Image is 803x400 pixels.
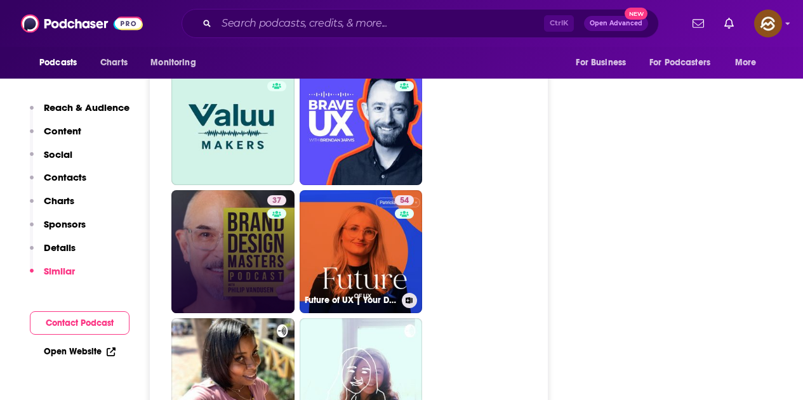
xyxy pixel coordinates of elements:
[576,54,626,72] span: For Business
[44,195,74,207] p: Charts
[171,63,295,186] a: 23
[92,51,135,75] a: Charts
[400,195,409,207] span: 54
[272,195,281,207] span: 37
[754,10,782,37] button: Show profile menu
[39,54,77,72] span: Podcasts
[44,171,86,183] p: Contacts
[30,311,129,335] button: Contact Podcast
[567,51,642,75] button: open menu
[30,218,86,242] button: Sponsors
[44,265,75,277] p: Similar
[300,63,423,186] a: 47
[641,51,729,75] button: open menu
[30,242,76,265] button: Details
[171,190,295,313] a: 37
[687,13,709,34] a: Show notifications dropdown
[719,13,739,34] a: Show notifications dropdown
[100,54,128,72] span: Charts
[182,9,659,38] div: Search podcasts, credits, & more...
[754,10,782,37] img: User Profile
[216,13,544,34] input: Search podcasts, credits, & more...
[544,15,574,32] span: Ctrl K
[44,346,116,357] a: Open Website
[300,190,423,313] a: 54Future of UX | Your Design, Tech and User Experience Podcast | AI Design
[44,125,81,137] p: Content
[30,101,129,125] button: Reach & Audience
[30,195,74,218] button: Charts
[44,101,129,113] p: Reach & Audience
[305,295,397,306] h3: Future of UX | Your Design, Tech and User Experience Podcast | AI Design
[30,171,86,195] button: Contacts
[44,242,76,254] p: Details
[30,51,93,75] button: open menu
[150,54,196,72] span: Monitoring
[584,16,648,31] button: Open AdvancedNew
[30,265,75,288] button: Similar
[44,148,72,160] p: Social
[754,10,782,37] span: Logged in as hey85204
[735,54,757,72] span: More
[44,218,86,230] p: Sponsors
[30,148,72,172] button: Social
[395,195,414,205] a: 54
[267,195,286,205] a: 37
[649,54,710,72] span: For Podcasters
[142,51,212,75] button: open menu
[625,8,647,20] span: New
[726,51,773,75] button: open menu
[21,11,143,35] img: Podchaser - Follow, Share and Rate Podcasts
[30,125,81,148] button: Content
[590,20,642,27] span: Open Advanced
